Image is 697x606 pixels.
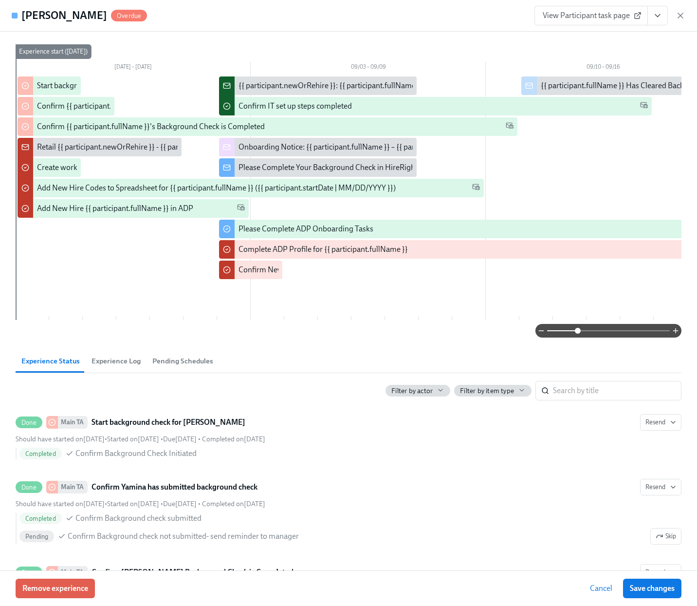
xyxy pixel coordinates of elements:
div: Retail {{ participant.newOrRehire }} - {{ participant.fullName }} [37,142,244,152]
strong: Confirm [PERSON_NAME] Background Check is Completed [92,567,293,578]
span: Work Email [237,203,245,214]
span: Confirm Background check submitted [75,513,202,524]
span: Wednesday, August 27th 2025, 9:00 am [16,435,105,443]
div: Main TA [58,566,88,579]
strong: Confirm Yamina has submitted background check [92,481,257,493]
span: Wednesday, August 27th 2025, 9:00 am [16,500,105,508]
span: Pending [19,533,54,540]
div: Please Complete Your Background Check in HireRight [238,162,418,173]
button: Remove experience [16,579,95,598]
span: Experience Log [92,356,141,367]
button: DoneMain TAConfirm [PERSON_NAME] Background Check is CompletedShould have started on[DATE]•Starte... [640,564,681,581]
div: {{ participant.newOrRehire }}: {{ participant.fullName }} - {{ participant.role }} ({{ participan... [238,80,636,91]
span: Friday, August 29th 2025, 9:00 am [163,435,197,443]
div: • • • [16,499,265,509]
span: Filter by actor [391,386,433,396]
h4: [PERSON_NAME] [21,8,107,23]
span: Resend [645,417,676,427]
span: Resend [645,482,676,492]
span: Completed [19,515,62,522]
span: Tuesday, September 2nd 2025, 2:48 pm [202,500,265,508]
span: Skip [656,531,676,541]
div: Add New Hire {{ participant.fullName }} in ADP [37,203,193,214]
div: Experience start ([DATE]) [15,44,92,59]
button: DoneMain TAStart background check for [PERSON_NAME]Should have started on[DATE]•Started on[DATE] ... [640,414,681,431]
span: Confirm Background check not submitted- send reminder to manager [68,531,299,542]
button: Filter by actor [385,385,450,397]
div: Onboarding Notice: {{ participant.fullName }} – {{ participant.role }} ({{ participant.startDate ... [238,142,604,152]
span: Experience Status [21,356,80,367]
span: Pending Schedules [152,356,213,367]
span: Done [16,569,42,576]
span: Overdue [111,12,147,19]
div: • • • [16,435,265,444]
div: 09/03 – 09/09 [251,62,486,75]
span: Work Email [640,101,648,112]
div: Main TA [58,416,88,429]
span: View Participant task page [543,11,640,20]
input: Search by title [553,381,681,400]
strong: Start background check for [PERSON_NAME] [92,417,245,428]
div: Please Complete ADP Onboarding Tasks [238,224,373,234]
div: Confirm {{ participant.fullName }}'s Background Check is Completed [37,121,265,132]
div: [DATE] – [DATE] [16,62,251,75]
span: Work Email [506,121,514,133]
span: Completed [19,450,62,457]
span: Tuesday, September 2nd 2025, 2:41 pm [107,500,159,508]
button: DoneMain TAConfirm Yamina has submitted background checkResendShould have started on[DATE]•Starte... [650,528,681,545]
div: Confirm IT set up steps completed [238,101,352,112]
span: Done [16,484,42,491]
div: Confirm {{ participant.firstName }} has submitted background check [37,101,263,112]
span: Work Email [472,183,480,194]
div: Create work email address for {{ participant.fullName }} [37,162,221,173]
span: Resend [645,568,676,577]
button: Save changes [623,579,681,598]
button: DoneMain TAConfirm Yamina has submitted background checkShould have started on[DATE]•Started on[D... [640,479,681,495]
span: Saturday, August 30th 2025, 9:00 am [163,500,197,508]
span: Cancel [590,584,612,593]
button: Filter by item type [454,385,532,397]
span: Filter by item type [460,386,514,396]
span: Save changes [630,584,675,593]
span: Remove experience [22,584,88,593]
button: Cancel [583,579,619,598]
a: View Participant task page [534,6,648,25]
span: Tuesday, September 2nd 2025, 2:41 pm [202,435,265,443]
div: Main TA [58,481,88,493]
span: Confirm Background Check Initiated [75,448,197,459]
div: Start background check for {{ participant.fullName }} [37,80,211,91]
span: Done [16,419,42,426]
div: Confirm New Hire {{ participant.fullName }} completed ADP onboarding tasks [238,265,497,275]
div: Add New Hire Codes to Spreadsheet for {{ participant.fullName }} ({{ participant.startDate | MM/D... [37,183,396,193]
span: Tuesday, September 2nd 2025, 2:41 pm [107,435,159,443]
button: View task page [647,6,668,25]
div: Complete ADP Profile for {{ participant.fullName }} [238,244,408,255]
